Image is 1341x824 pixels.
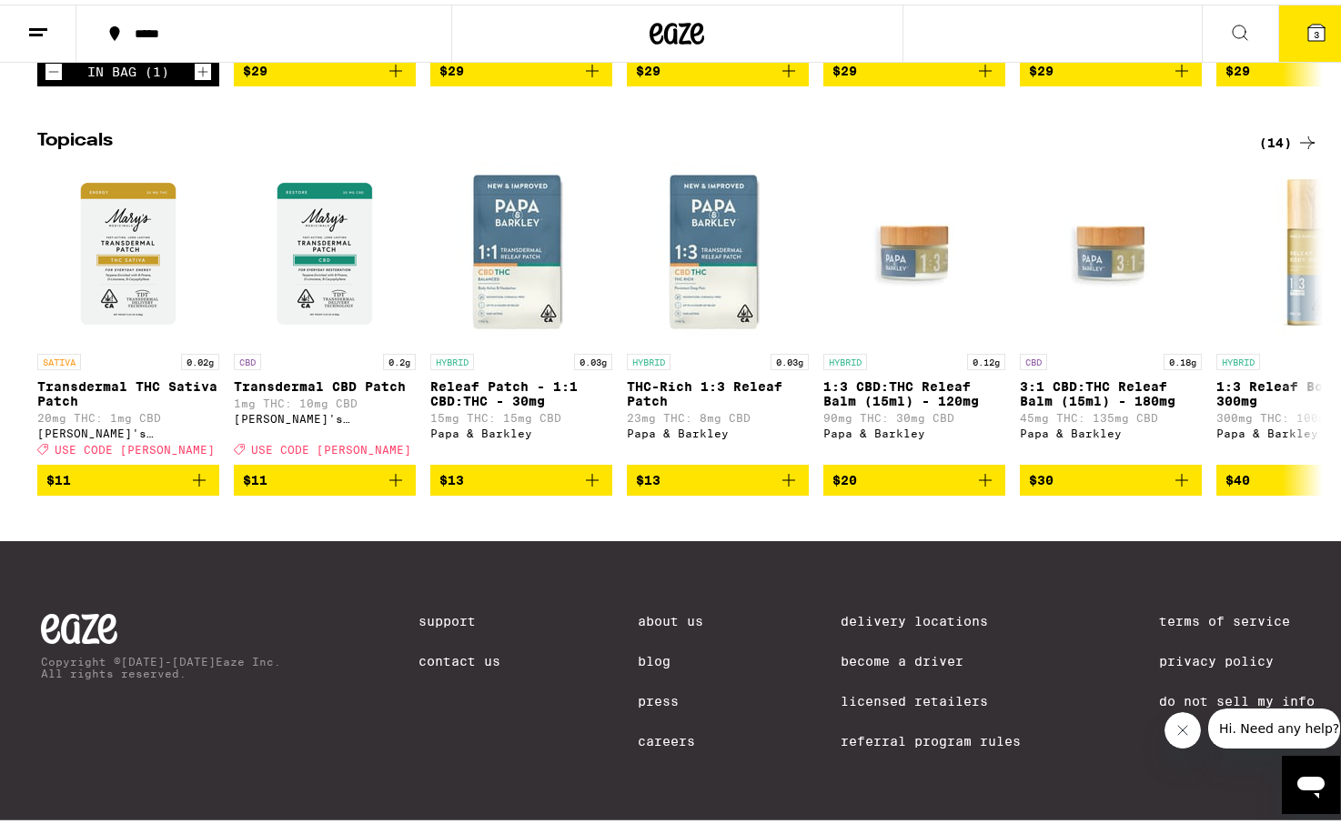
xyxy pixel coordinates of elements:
span: $29 [243,59,267,74]
p: 23mg THC: 8mg CBD [627,407,809,419]
a: About Us [638,609,703,624]
a: Careers [638,729,703,744]
p: 15mg THC: 15mg CBD [430,407,612,419]
button: Add to bag [1020,460,1202,491]
h2: Topicals [37,127,1229,149]
p: CBD [1020,349,1047,366]
a: Open page for Releaf Patch - 1:1 CBD:THC - 30mg from Papa & Barkley [430,158,612,460]
p: 0.12g [967,349,1005,366]
button: Add to bag [234,51,416,82]
div: Papa & Barkley [823,423,1005,435]
p: 1:3 CBD:THC Releaf Balm (15ml) - 120mg [823,375,1005,404]
a: Blog [638,649,703,664]
p: SATIVA [37,349,81,366]
span: $29 [832,59,857,74]
span: USE CODE [PERSON_NAME] [251,439,411,451]
iframe: Message from company [1208,704,1340,744]
img: Papa & Barkley - 3:1 CBD:THC Releaf Balm (15ml) - 180mg [1020,158,1202,340]
div: Papa & Barkley [627,423,809,435]
span: $29 [1225,59,1250,74]
button: Add to bag [823,51,1005,82]
span: $40 [1225,468,1250,483]
button: Add to bag [37,460,219,491]
span: $13 [636,468,660,483]
button: Add to bag [234,460,416,491]
img: Mary's Medicinals - Transdermal THC Sativa Patch [37,158,219,340]
p: Transdermal THC Sativa Patch [37,375,219,404]
button: Increment [194,58,212,76]
p: 20mg THC: 1mg CBD [37,407,219,419]
p: THC-Rich 1:3 Releaf Patch [627,375,809,404]
p: Releaf Patch - 1:1 CBD:THC - 30mg [430,375,612,404]
p: HYBRID [430,349,474,366]
span: $13 [439,468,464,483]
a: Open page for Transdermal THC Sativa Patch from Mary's Medicinals [37,158,219,460]
p: CBD [234,349,261,366]
div: Papa & Barkley [1020,423,1202,435]
p: 0.03g [771,349,809,366]
p: 1mg THC: 10mg CBD [234,393,416,405]
a: Do Not Sell My Info [1159,689,1315,704]
button: Add to bag [1020,51,1202,82]
span: 3 [1314,25,1319,35]
p: Transdermal CBD Patch [234,375,416,389]
p: 0.2g [383,349,416,366]
a: Contact Us [418,649,500,664]
a: Privacy Policy [1159,649,1315,664]
img: Papa & Barkley - Releaf Patch - 1:1 CBD:THC - 30mg [430,158,612,340]
a: Press [638,689,703,704]
p: HYBRID [1216,349,1260,366]
iframe: Close message [1165,708,1201,744]
a: (14) [1259,127,1318,149]
button: Add to bag [430,51,612,82]
span: $11 [46,468,71,483]
button: Add to bag [430,460,612,491]
img: Papa & Barkley - THC-Rich 1:3 Releaf Patch [627,158,809,340]
p: 0.03g [574,349,612,366]
div: [PERSON_NAME]'s Medicinals [234,408,416,420]
span: USE CODE [PERSON_NAME] [55,439,215,451]
p: 90mg THC: 30mg CBD [823,407,1005,419]
a: Terms of Service [1159,609,1315,624]
span: $30 [1029,468,1054,483]
button: Add to bag [627,460,809,491]
div: [PERSON_NAME]'s Medicinals [37,423,219,435]
a: Delivery Locations [841,609,1021,624]
img: Mary's Medicinals - Transdermal CBD Patch [234,158,416,340]
p: 0.02g [181,349,219,366]
span: $20 [832,468,857,483]
span: $29 [636,59,660,74]
p: 0.18g [1164,349,1202,366]
a: Open page for THC-Rich 1:3 Releaf Patch from Papa & Barkley [627,158,809,460]
a: Open page for Transdermal CBD Patch from Mary's Medicinals [234,158,416,460]
div: Papa & Barkley [430,423,612,435]
p: Copyright © [DATE]-[DATE] Eaze Inc. All rights reserved. [41,651,281,675]
iframe: Button to launch messaging window [1282,751,1340,809]
p: HYBRID [823,349,867,366]
a: Support [418,609,500,624]
p: 45mg THC: 135mg CBD [1020,407,1202,419]
div: In Bag (1) [87,60,169,75]
a: Become a Driver [841,649,1021,664]
button: Add to bag [823,460,1005,491]
a: Licensed Retailers [841,689,1021,704]
button: Decrement [45,58,63,76]
a: Open page for 3:1 CBD:THC Releaf Balm (15ml) - 180mg from Papa & Barkley [1020,158,1202,460]
span: $29 [439,59,464,74]
p: 3:1 CBD:THC Releaf Balm (15ml) - 180mg [1020,375,1202,404]
span: $11 [243,468,267,483]
span: $29 [1029,59,1054,74]
img: Papa & Barkley - 1:3 CBD:THC Releaf Balm (15ml) - 120mg [823,158,1005,340]
a: Referral Program Rules [841,729,1021,744]
button: Add to bag [627,51,809,82]
a: Open page for 1:3 CBD:THC Releaf Balm (15ml) - 120mg from Papa & Barkley [823,158,1005,460]
p: HYBRID [627,349,670,366]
